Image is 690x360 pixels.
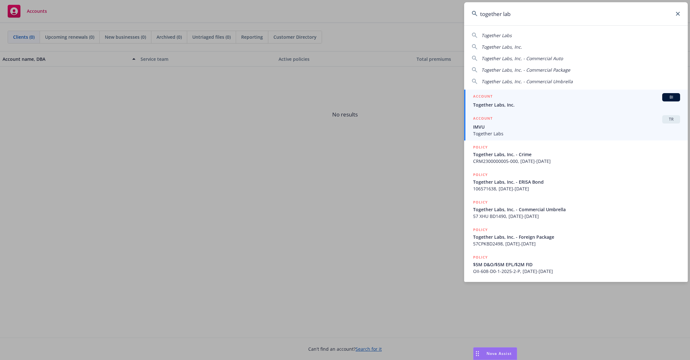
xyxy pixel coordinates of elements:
[473,101,680,108] span: Together Labs, Inc.
[481,44,522,50] span: Together Labs, Inc.
[464,2,688,25] input: Search...
[473,172,488,178] h5: POLICY
[665,94,678,100] span: BI
[473,213,680,220] span: 57 XHU BD1490, [DATE]-[DATE]
[464,251,688,278] a: POLICY$5M D&O/$5M EPL/$2M FIDOII-608-D0-1-2025-2-P, [DATE]-[DATE]
[487,351,512,356] span: Nova Assist
[473,115,493,123] h5: ACCOUNT
[473,206,680,213] span: Together Labs, Inc. - Commercial Umbrella
[481,32,512,38] span: Together Labs
[473,240,680,247] span: 57CPKBD2498, [DATE]-[DATE]
[464,90,688,112] a: ACCOUNTBITogether Labs, Inc.
[473,347,517,360] button: Nova Assist
[473,199,488,205] h5: POLICY
[481,67,570,73] span: Together Labs, Inc. - Commercial Package
[665,116,678,122] span: TR
[481,78,573,84] span: Together Labs, Inc. - Commercial Umbrella
[481,55,563,61] span: Together Labs, Inc. - Commercial Auto
[464,140,688,168] a: POLICYTogether Labs, Inc. - CrimeCRM2300000005-000, [DATE]-[DATE]
[473,268,680,275] span: OII-608-D0-1-2025-2-P, [DATE]-[DATE]
[473,254,488,260] h5: POLICY
[473,348,481,360] div: Drag to move
[473,158,680,164] span: CRM2300000005-000, [DATE]-[DATE]
[473,130,680,137] span: Together Labs
[473,93,493,101] h5: ACCOUNT
[473,151,680,158] span: Together Labs, Inc. - Crime
[473,261,680,268] span: $5M D&O/$5M EPL/$2M FID
[464,168,688,196] a: POLICYTogether Labs, Inc. - ERISA Bond106571638, [DATE]-[DATE]
[473,124,680,130] span: IMVU
[473,185,680,192] span: 106571638, [DATE]-[DATE]
[464,223,688,251] a: POLICYTogether Labs, Inc. - Foreign Package57CPKBD2498, [DATE]-[DATE]
[464,112,688,140] a: ACCOUNTTRIMVUTogether Labs
[473,144,488,150] h5: POLICY
[464,196,688,223] a: POLICYTogether Labs, Inc. - Commercial Umbrella57 XHU BD1490, [DATE]-[DATE]
[473,227,488,233] h5: POLICY
[473,234,680,240] span: Together Labs, Inc. - Foreign Package
[473,179,680,185] span: Together Labs, Inc. - ERISA Bond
